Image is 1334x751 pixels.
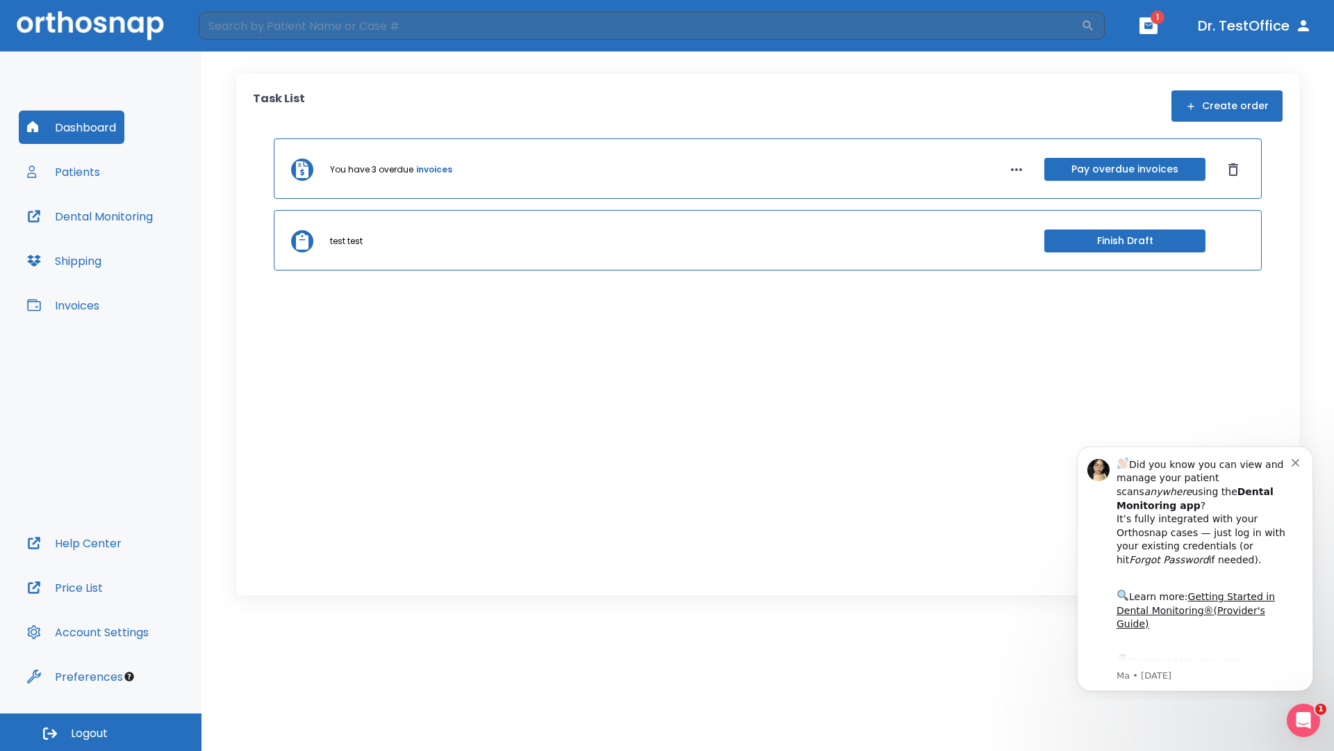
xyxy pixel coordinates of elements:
[330,163,413,176] p: You have 3 overdue
[19,615,157,649] button: Account Settings
[1044,158,1205,181] button: Pay overdue invoices
[19,526,130,560] button: Help Center
[19,660,131,693] button: Preferences
[19,155,108,188] button: Patients
[19,571,111,604] button: Price List
[199,12,1081,40] input: Search by Patient Name or Case #
[123,670,135,683] div: Tooltip anchor
[253,90,305,122] p: Task List
[17,11,164,40] img: Orthosnap
[19,244,110,277] button: Shipping
[1287,704,1320,737] iframe: Intercom live chat
[1171,90,1283,122] button: Create order
[60,236,236,248] p: Message from Ma, sent 5w ago
[60,218,236,289] div: Download the app: | ​ Let us know if you need help getting started!
[1044,229,1205,252] button: Finish Draft
[19,289,108,322] button: Invoices
[1222,159,1244,181] button: Dismiss
[1315,704,1326,715] span: 1
[236,22,247,33] button: Dismiss notification
[416,163,452,176] a: invoices
[1056,434,1334,700] iframe: Intercom notifications message
[330,235,363,248] p: test test
[19,111,124,144] button: Dashboard
[1151,10,1164,24] span: 1
[1192,13,1317,38] button: Dr. TestOffice
[71,726,108,741] span: Logout
[60,222,184,247] a: App Store
[19,200,161,233] button: Dental Monitoring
